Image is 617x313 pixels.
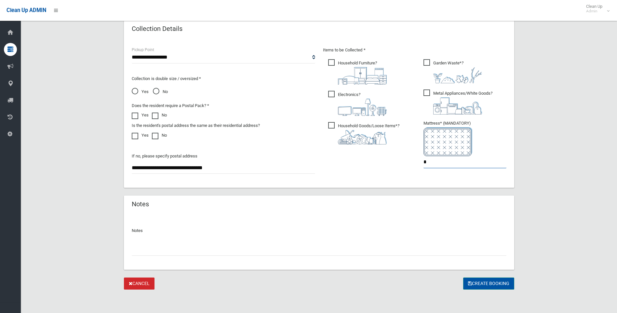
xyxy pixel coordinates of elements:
label: No [152,131,167,139]
i: ? [433,91,492,115]
img: 36c1b0289cb1767239cdd3de9e694f19.png [433,97,482,115]
span: Clean Up [583,4,609,14]
img: aa9efdbe659d29b613fca23ba79d85cb.png [338,67,387,85]
i: ? [338,61,387,85]
span: Mattress* (MANDATORY) [423,121,506,156]
img: 4fd8a5c772b2c999c83690221e5242e0.png [433,67,482,83]
button: Create Booking [463,278,514,290]
span: Metal Appliances/White Goods [423,89,492,115]
span: Household Goods/Loose Items* [328,122,399,144]
label: Is the resident's postal address the same as their residential address? [132,122,260,129]
img: b13cc3517677393f34c0a387616ef184.png [338,130,387,144]
p: Items to be Collected * [323,46,506,54]
small: Admin [586,9,602,14]
span: No [153,88,168,96]
span: Garden Waste* [423,59,482,83]
img: e7408bece873d2c1783593a074e5cb2f.png [423,127,472,156]
label: Does the resident require a Postal Pack? * [132,102,209,110]
span: Electronics [328,91,387,116]
label: No [152,111,167,119]
label: If no, please specify postal address [132,152,197,160]
header: Collection Details [124,22,190,35]
label: Yes [132,111,149,119]
header: Notes [124,198,157,211]
i: ? [338,123,399,144]
label: Yes [132,131,149,139]
span: Clean Up ADMIN [7,7,46,13]
i: ? [338,92,387,116]
span: Yes [132,88,149,96]
p: Collection is double size / oversized * [132,75,315,83]
a: Cancel [124,278,154,290]
span: Household Furniture [328,59,387,85]
i: ? [433,61,482,83]
img: 394712a680b73dbc3d2a6a3a7ffe5a07.png [338,99,387,116]
p: Notes [132,227,506,235]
